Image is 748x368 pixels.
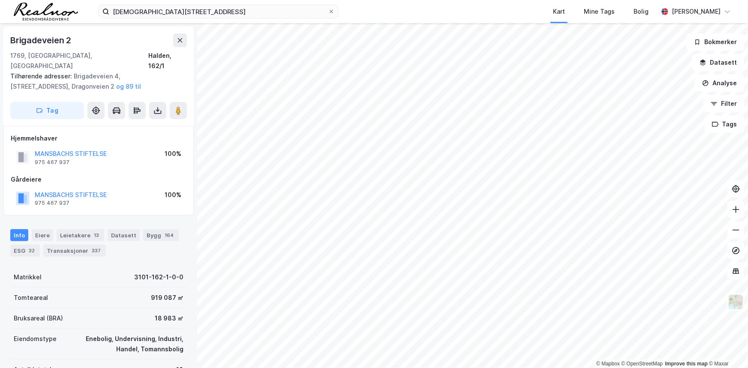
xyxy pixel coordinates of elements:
[687,33,745,51] button: Bokmerker
[108,229,140,241] div: Datasett
[67,334,183,354] div: Enebolig, Undervisning, Industri, Handel, Tomannsbolig
[553,6,565,17] div: Kart
[10,33,73,47] div: Brigadeveien 2
[596,361,620,367] a: Mapbox
[10,102,84,119] button: Tag
[692,54,745,71] button: Datasett
[109,5,328,18] input: Søk på adresse, matrikkel, gårdeiere, leietakere eller personer
[92,231,101,239] div: 13
[705,327,748,368] iframe: Chat Widget
[584,6,615,17] div: Mine Tags
[14,334,57,344] div: Eiendomstype
[14,3,78,21] img: realnor-logo.934646d98de889bb5806.png
[14,313,63,323] div: Bruksareal (BRA)
[14,272,42,282] div: Matrikkel
[705,116,745,133] button: Tags
[32,229,53,241] div: Eiere
[634,6,649,17] div: Bolig
[695,75,745,92] button: Analyse
[10,72,74,80] span: Tilhørende adresser:
[11,133,186,144] div: Hjemmelshaver
[151,293,183,303] div: 919 087 ㎡
[672,6,721,17] div: [PERSON_NAME]
[165,190,181,200] div: 100%
[14,293,48,303] div: Tomteareal
[155,313,183,323] div: 18 983 ㎡
[703,95,745,112] button: Filter
[43,245,106,257] div: Transaksjoner
[134,272,183,282] div: 3101-162-1-0-0
[11,174,186,185] div: Gårdeiere
[165,149,181,159] div: 100%
[728,294,744,310] img: Z
[148,51,187,71] div: Halden, 162/1
[57,229,104,241] div: Leietakere
[10,71,180,92] div: Brigadeveien 4, [STREET_ADDRESS], Dragonveien 2
[163,231,175,239] div: 164
[35,200,69,206] div: 975 467 937
[665,361,708,367] a: Improve this map
[143,229,179,241] div: Bygg
[10,51,148,71] div: 1769, [GEOGRAPHIC_DATA], [GEOGRAPHIC_DATA]
[10,245,40,257] div: ESG
[10,229,28,241] div: Info
[705,327,748,368] div: Kontrollprogram for chat
[90,246,102,255] div: 337
[622,361,663,367] a: OpenStreetMap
[35,159,69,166] div: 975 467 937
[27,246,36,255] div: 32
